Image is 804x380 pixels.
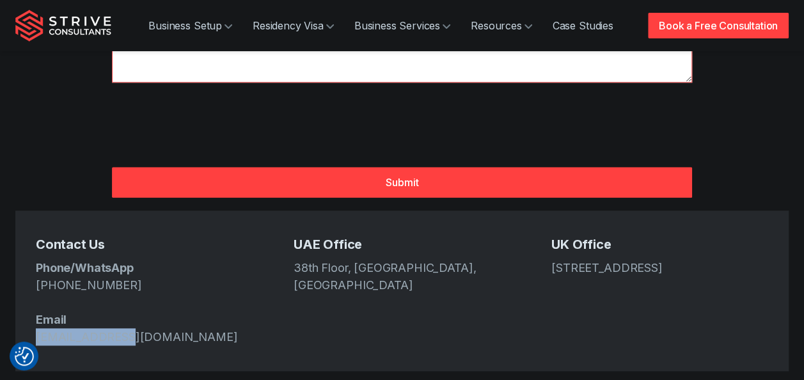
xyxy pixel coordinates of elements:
[542,13,624,38] a: Case Studies
[294,259,510,294] address: 38th Floor, [GEOGRAPHIC_DATA], [GEOGRAPHIC_DATA]
[294,236,510,254] h5: UAE Office
[551,259,768,276] address: [STREET_ADDRESS]
[461,13,542,38] a: Resources
[112,167,692,198] button: Submit
[242,13,344,38] a: Residency Visa
[36,313,67,326] strong: Email
[112,102,306,152] iframe: reCAPTCHA
[344,13,461,38] a: Business Services
[36,278,142,292] a: [PHONE_NUMBER]
[36,236,253,254] h5: Contact Us
[15,347,34,366] img: Revisit consent button
[648,13,789,38] a: Book a Free Consultation
[36,261,134,274] strong: Phone/WhatsApp
[15,347,34,366] button: Consent Preferences
[36,330,238,344] a: [EMAIL_ADDRESS][DOMAIN_NAME]
[551,236,768,254] h5: UK Office
[138,13,242,38] a: Business Setup
[15,10,111,42] img: Strive Consultants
